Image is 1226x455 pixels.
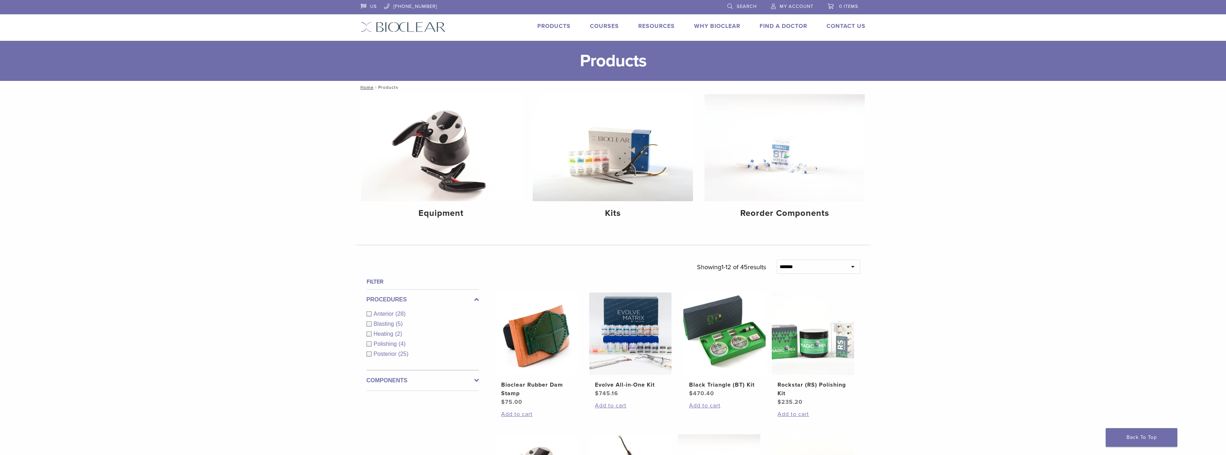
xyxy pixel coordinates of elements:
[638,23,675,30] a: Resources
[367,277,479,286] h4: Filter
[398,341,406,347] span: (4)
[367,376,479,385] label: Components
[737,4,757,9] span: Search
[704,94,865,224] a: Reorder Components
[367,207,516,220] h4: Equipment
[374,311,396,317] span: Anterior
[538,207,687,220] h4: Kits
[533,94,693,201] img: Kits
[771,292,855,406] a: Rockstar (RS) Polishing KitRockstar (RS) Polishing Kit $235.20
[501,398,522,406] bdi: 75.00
[533,94,693,224] a: Kits
[501,410,572,418] a: Add to cart: “Bioclear Rubber Dam Stamp”
[595,381,666,389] h2: Evolve All-in-One Kit
[361,94,522,224] a: Equipment
[590,23,619,30] a: Courses
[537,23,571,30] a: Products
[374,321,396,327] span: Blasting
[760,23,807,30] a: Find A Doctor
[595,390,599,397] span: $
[689,390,693,397] span: $
[595,401,666,410] a: Add to cart: “Evolve All-in-One Kit”
[374,341,399,347] span: Polishing
[697,260,766,275] p: Showing results
[710,207,859,220] h4: Reorder Components
[827,23,866,30] a: Contact Us
[772,292,854,375] img: Rockstar (RS) Polishing Kit
[683,292,766,375] img: Black Triangle (BT) Kit
[839,4,858,9] span: 0 items
[361,94,522,201] img: Equipment
[704,94,865,201] img: Reorder Components
[396,321,403,327] span: (5)
[595,390,618,397] bdi: 745.16
[374,331,395,337] span: Heating
[358,85,374,90] a: Home
[780,4,813,9] span: My Account
[689,401,760,410] a: Add to cart: “Black Triangle (BT) Kit”
[361,22,446,32] img: Bioclear
[721,263,748,271] span: 1-12 of 45
[395,331,402,337] span: (2)
[589,292,672,375] img: Evolve All-in-One Kit
[367,295,479,304] label: Procedures
[374,86,378,89] span: /
[689,381,760,389] h2: Black Triangle (BT) Kit
[396,311,406,317] span: (28)
[777,381,848,398] h2: Rockstar (RS) Polishing Kit
[374,351,398,357] span: Posterior
[777,410,848,418] a: Add to cart: “Rockstar (RS) Polishing Kit”
[683,292,766,398] a: Black Triangle (BT) KitBlack Triangle (BT) Kit $470.40
[777,398,781,406] span: $
[1106,428,1177,447] a: Back To Top
[501,381,572,398] h2: Bioclear Rubber Dam Stamp
[495,292,578,406] a: Bioclear Rubber Dam StampBioclear Rubber Dam Stamp $75.00
[589,292,672,398] a: Evolve All-in-One KitEvolve All-in-One Kit $745.16
[495,292,578,375] img: Bioclear Rubber Dam Stamp
[694,23,740,30] a: Why Bioclear
[501,398,505,406] span: $
[355,81,871,94] nav: Products
[777,398,803,406] bdi: 235.20
[398,351,408,357] span: (25)
[689,390,714,397] bdi: 470.40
